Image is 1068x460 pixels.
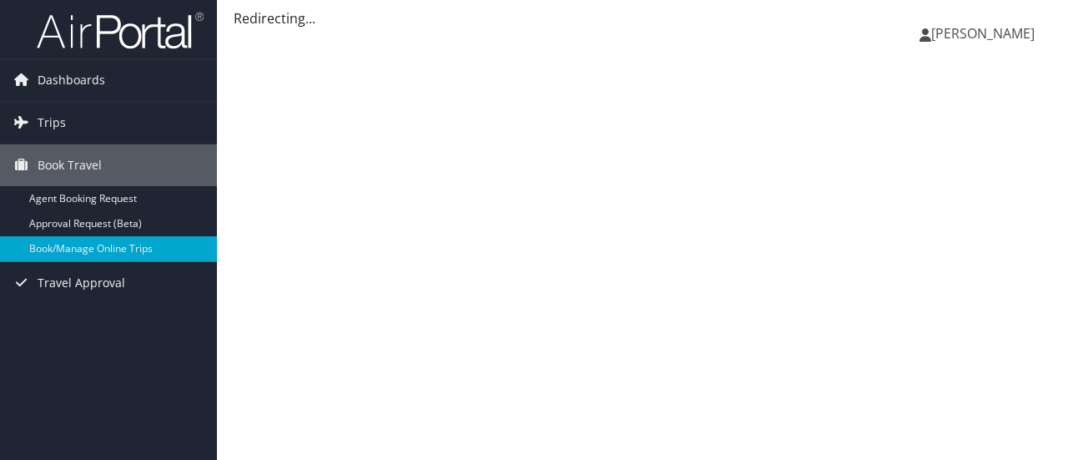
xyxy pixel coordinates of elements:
span: Trips [38,102,66,144]
span: Book Travel [38,144,102,186]
span: Dashboards [38,59,105,101]
img: airportal-logo.png [37,11,204,50]
div: Redirecting... [234,8,1051,28]
span: Travel Approval [38,262,125,304]
span: [PERSON_NAME] [931,24,1035,43]
a: [PERSON_NAME] [919,8,1051,58]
